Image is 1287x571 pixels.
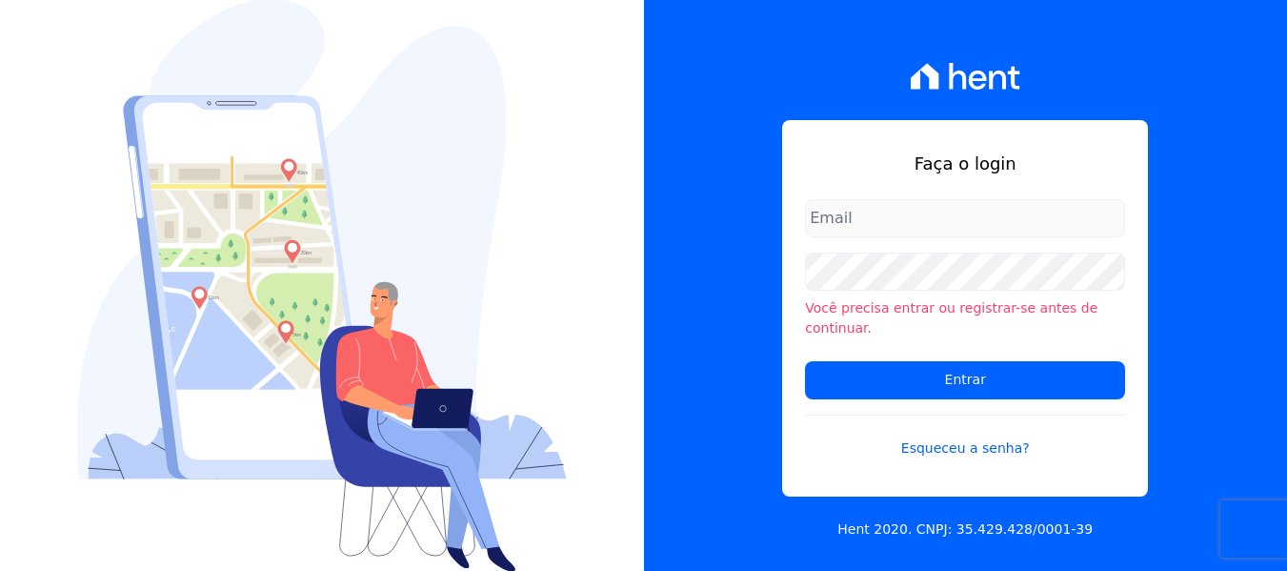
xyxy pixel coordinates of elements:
h1: Faça o login [805,151,1125,176]
li: Você precisa entrar ou registrar-se antes de continuar. [805,298,1125,338]
input: Entrar [805,361,1125,399]
input: Email [805,199,1125,237]
a: Esqueceu a senha? [805,415,1125,459]
p: Hent 2020. CNPJ: 35.429.428/0001-39 [837,520,1093,540]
